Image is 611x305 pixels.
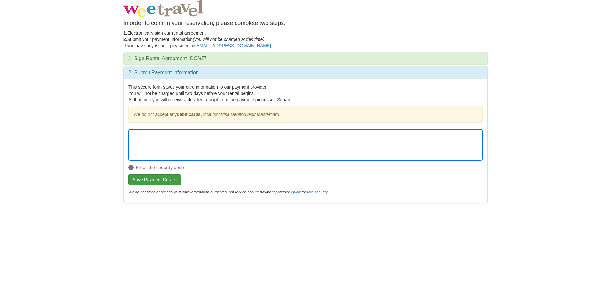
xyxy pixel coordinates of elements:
[195,43,271,48] a: [EMAIL_ADDRESS][DOMAIN_NAME]
[193,37,264,42] em: (you will not be charged at this time)
[177,112,201,117] strong: debit cards
[128,56,483,61] h3: 1. Sign Rental Agreement
[128,174,181,185] button: Save Payment Details
[306,190,328,194] a: data security
[123,20,488,27] h4: In order to confirm your reservation, please complete two steps:
[128,84,483,103] p: This secure form saves your card information to our payment provider. You will not be charged unt...
[289,190,301,194] a: Square
[123,30,127,35] strong: 1.
[221,112,241,117] em: Visa Debit
[123,30,488,49] p: Electronically sign our rental agreement Submit your payment information If you have any issues, ...
[123,37,127,42] strong: 2.
[129,129,482,160] iframe: Secure card form
[245,112,279,117] em: Debit Mastercard
[128,164,483,171] span: Enter the security code
[128,106,483,123] div: We do not accept any , including or .
[128,70,483,75] h3: 2. Submit Payment Information
[128,190,328,194] em: We do not store or access your card information ourselves, but rely on secure payment provider for .
[187,56,206,61] em: - DONE!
